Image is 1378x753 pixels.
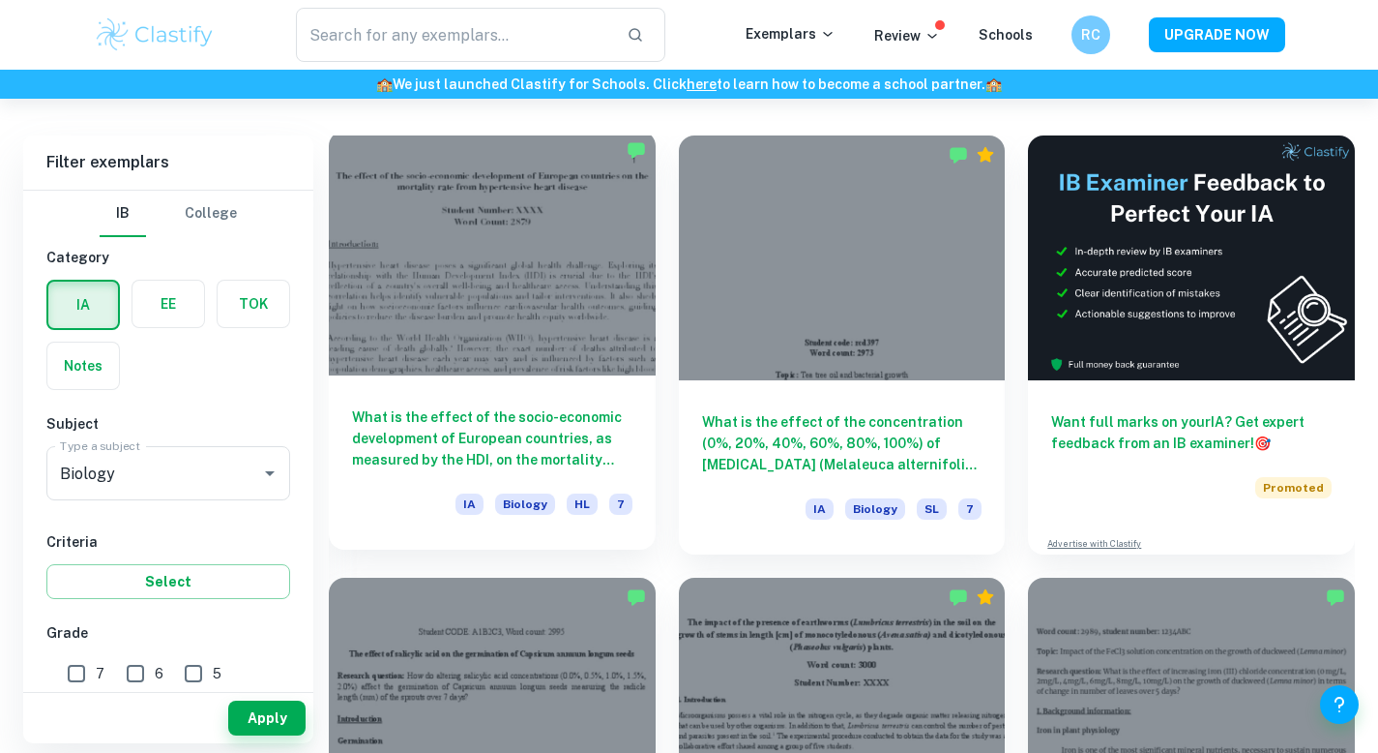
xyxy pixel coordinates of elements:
[100,191,237,237] div: Filter type choice
[845,498,905,520] span: Biology
[917,498,947,520] span: SL
[46,247,290,268] h6: Category
[702,411,982,475] h6: What is the effect of the concentration (0%, 20%, 40%, 60%, 80%, 100%) of [MEDICAL_DATA] (Melaleu...
[46,622,290,644] h6: Grade
[296,8,612,62] input: Search for any exemplars...
[218,281,289,327] button: TOK
[958,498,982,520] span: 7
[4,74,1374,95] h6: We just launched Clastify for Schools. Click to learn how to become a school partner.
[806,498,834,520] span: IA
[352,407,632,470] h6: What is the effect of the socio-economic development of European countries, as measured by the HD...
[746,23,836,45] p: Exemplars
[46,413,290,435] h6: Subject
[976,587,995,607] div: Premium
[46,564,290,599] button: Select
[94,15,217,54] img: Clastify logo
[1051,411,1332,454] h6: Want full marks on your IA ? Get expert feedback from an IB examiner!
[985,76,1002,92] span: 🏫
[976,145,995,165] div: Premium
[627,140,646,160] img: Marked
[1047,537,1141,551] a: Advertise with Clastify
[213,663,221,684] span: 5
[185,191,237,237] button: College
[48,282,118,328] button: IA
[455,494,484,515] span: IA
[100,191,146,237] button: IB
[687,76,717,92] a: here
[96,663,104,684] span: 7
[46,531,290,553] h6: Criteria
[979,27,1033,43] a: Schools
[1149,17,1285,52] button: UPGRADE NOW
[1254,436,1271,451] span: 🎯
[132,281,204,327] button: EE
[1320,685,1359,724] button: Help and Feedback
[329,136,656,555] a: What is the effect of the socio-economic development of European countries, as measured by the HD...
[567,494,598,515] span: HL
[627,587,646,607] img: Marked
[256,460,283,487] button: Open
[1255,477,1332,498] span: Promoted
[1028,136,1355,555] a: Want full marks on yourIA? Get expert feedback from an IB examiner!PromotedAdvertise with Clastify
[949,587,968,607] img: Marked
[1028,136,1355,380] img: Thumbnail
[679,136,1006,555] a: What is the effect of the concentration (0%, 20%, 40%, 60%, 80%, 100%) of [MEDICAL_DATA] (Melaleu...
[47,343,119,389] button: Notes
[155,663,163,684] span: 6
[60,437,140,454] label: Type a subject
[609,494,632,515] span: 7
[949,145,968,165] img: Marked
[1071,15,1110,54] button: RC
[228,701,306,736] button: Apply
[1326,587,1345,607] img: Marked
[376,76,393,92] span: 🏫
[23,136,313,190] h6: Filter exemplars
[495,494,555,515] span: Biology
[874,25,940,46] p: Review
[1079,24,1101,45] h6: RC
